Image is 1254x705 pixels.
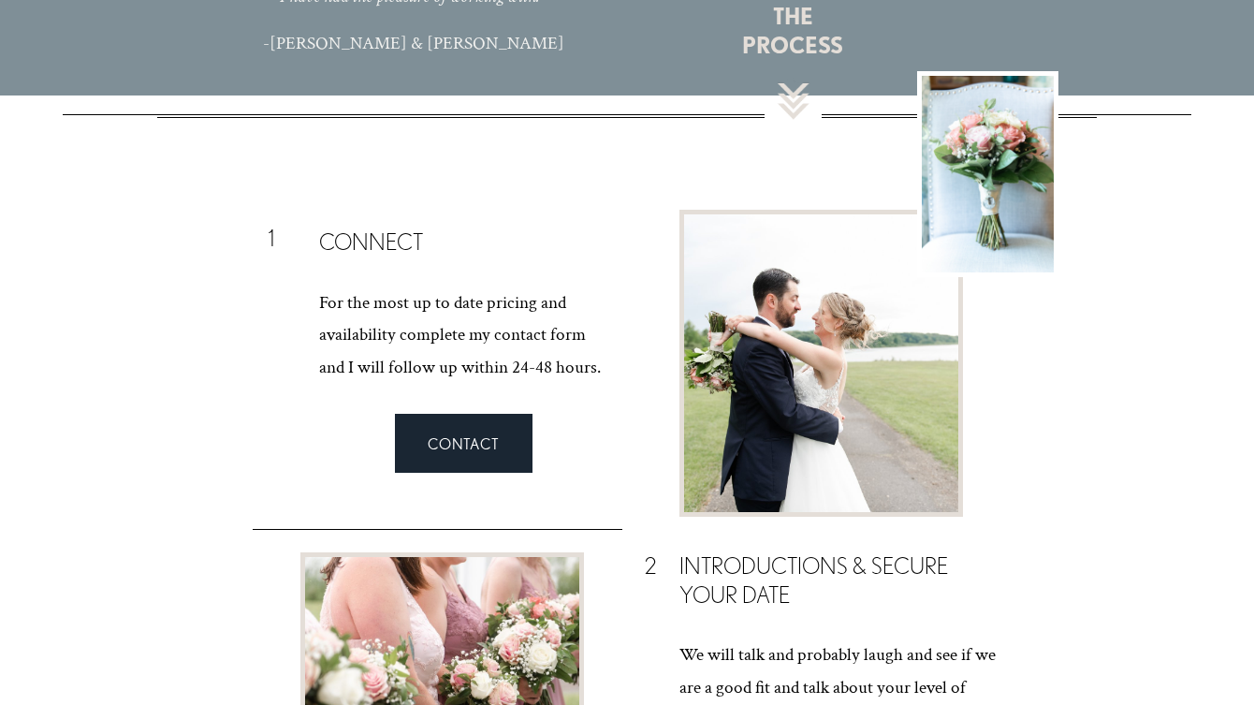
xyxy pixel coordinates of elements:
[269,226,274,251] span: 1
[319,291,601,379] span: For the most up to date pricing and availability complete my contact form and I will follow up wi...
[679,552,1001,610] h3: INTRODUCTIONS & SECURE YOUR DATE
[319,229,423,255] span: CONNECT
[395,414,532,473] a: CONTACT
[742,3,843,59] strong: THE PROCESS
[633,552,670,581] h3: 2
[263,32,564,55] span: -[PERSON_NAME] & [PERSON_NAME]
